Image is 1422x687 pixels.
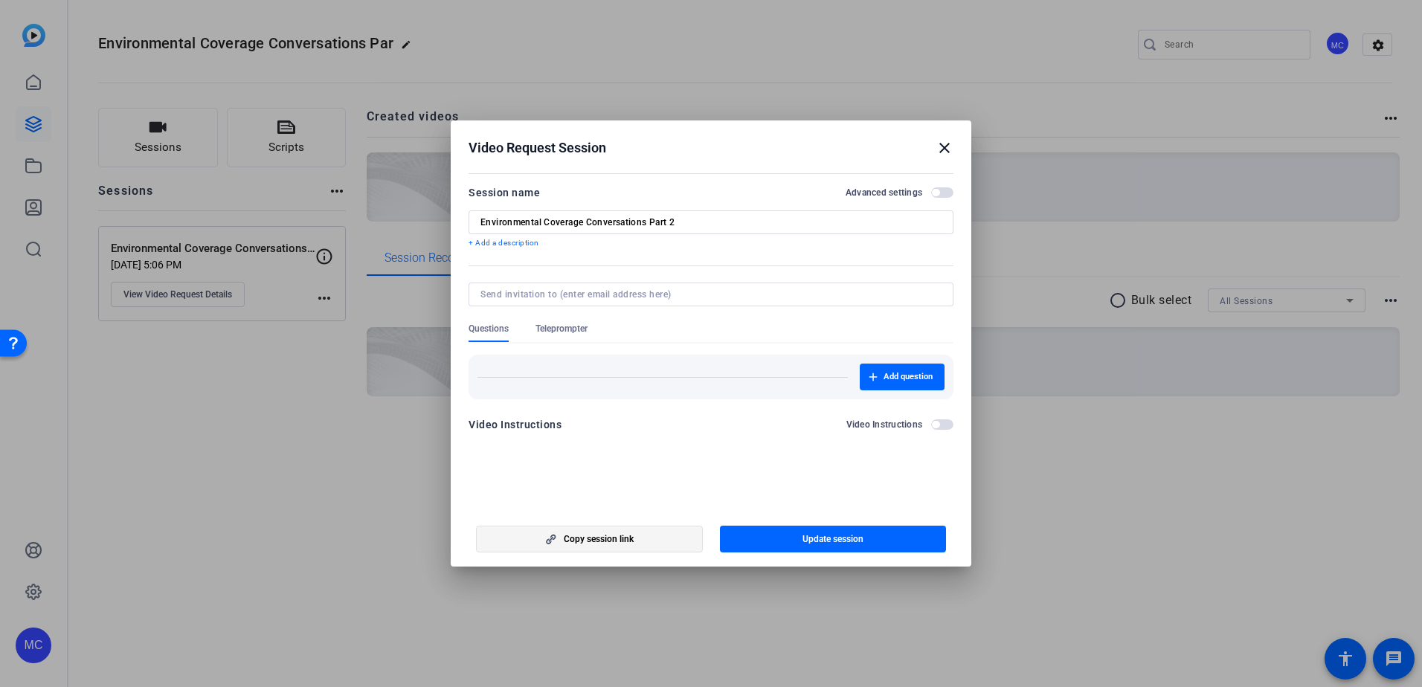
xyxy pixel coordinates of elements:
[846,419,923,430] h2: Video Instructions
[469,323,509,335] span: Questions
[469,416,562,433] div: Video Instructions
[564,533,634,545] span: Copy session link
[860,364,945,390] button: Add question
[469,237,953,249] p: + Add a description
[469,184,540,201] div: Session name
[480,216,942,228] input: Enter Session Name
[469,139,953,157] div: Video Request Session
[476,526,703,552] button: Copy session link
[846,187,922,199] h2: Advanced settings
[802,533,863,545] span: Update session
[480,288,936,300] input: Send invitation to (enter email address here)
[936,139,953,157] mat-icon: close
[535,323,588,335] span: Teleprompter
[720,526,947,552] button: Update session
[884,371,933,383] span: Add question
